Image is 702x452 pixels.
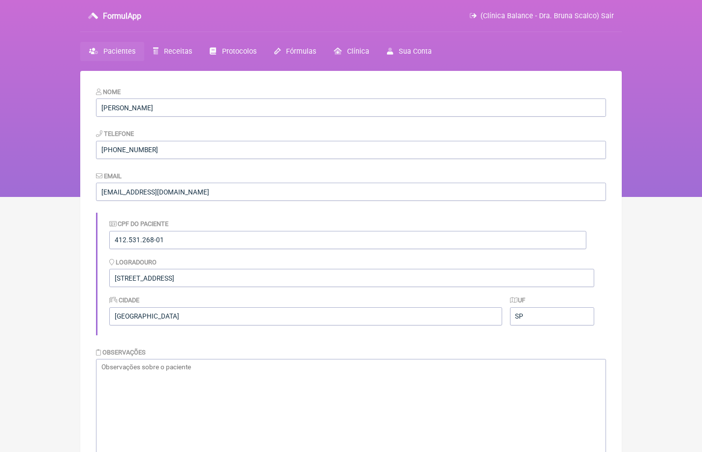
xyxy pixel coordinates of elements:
input: paciente@email.com [96,183,606,201]
input: Identificação do Paciente [109,231,586,249]
a: Pacientes [80,42,144,61]
input: Logradouro [109,269,594,287]
span: (Clínica Balance - Dra. Bruna Scalco) Sair [480,12,614,20]
label: Logradouro [109,258,157,266]
label: Observações [96,349,146,356]
label: UF [510,296,526,304]
h3: FormulApp [103,11,141,21]
input: Nome do Paciente [96,98,606,117]
input: Cidade [109,307,502,325]
a: (Clínica Balance - Dra. Bruna Scalco) Sair [470,12,614,20]
span: Clínica [347,47,369,56]
label: Nome [96,88,121,96]
input: 21 9124 2137 [96,141,606,159]
span: Protocolos [222,47,256,56]
a: Clínica [325,42,378,61]
a: Protocolos [201,42,265,61]
span: Sua Conta [399,47,432,56]
label: CPF do Paciente [109,220,168,227]
input: UF [510,307,594,325]
a: Sua Conta [378,42,441,61]
a: Receitas [144,42,201,61]
span: Pacientes [103,47,135,56]
span: Fórmulas [286,47,316,56]
a: Fórmulas [265,42,325,61]
label: Telefone [96,130,134,137]
label: Email [96,172,122,180]
span: Receitas [164,47,192,56]
label: Cidade [109,296,139,304]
